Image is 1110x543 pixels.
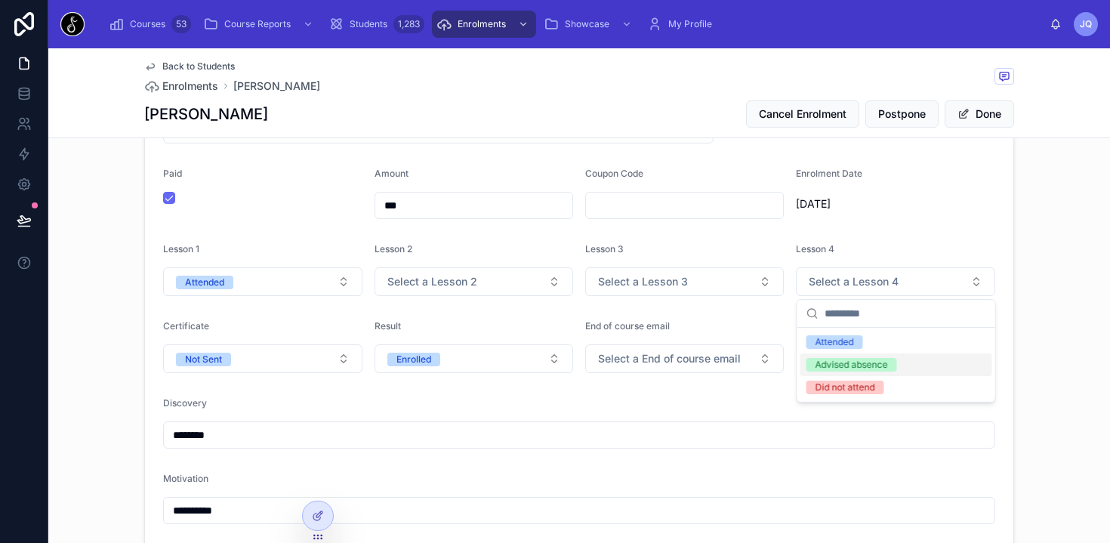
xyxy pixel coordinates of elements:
[375,243,412,255] span: Lesson 2
[539,11,640,38] a: Showcase
[585,168,643,179] span: Coupon Code
[144,79,218,94] a: Enrolments
[393,15,424,33] div: 1,283
[163,473,208,484] span: Motivation
[171,15,191,33] div: 53
[396,353,431,366] div: Enrolled
[797,328,995,402] div: Suggestions
[598,274,688,289] span: Select a Lesson 3
[865,100,939,128] button: Postpone
[163,397,207,409] span: Discovery
[816,381,875,394] div: Did not attend
[185,276,224,289] div: Attended
[387,274,477,289] span: Select a Lesson 2
[585,267,784,296] button: Select Button
[759,106,846,122] span: Cancel Enrolment
[816,358,888,372] div: Advised absence
[643,11,723,38] a: My Profile
[375,267,574,296] button: Select Button
[104,11,196,38] a: Courses53
[163,243,199,255] span: Lesson 1
[816,335,854,349] div: Attended
[350,18,387,30] span: Students
[585,320,670,332] span: End of course email
[585,344,784,373] button: Select Button
[130,18,165,30] span: Courses
[163,267,362,296] button: Select Button
[233,79,320,94] a: [PERSON_NAME]
[796,196,995,211] span: [DATE]
[375,344,574,373] button: Select Button
[668,18,712,30] span: My Profile
[796,267,995,296] button: Select Button
[144,103,268,125] h1: [PERSON_NAME]
[144,60,235,73] a: Back to Students
[97,8,1050,41] div: scrollable content
[796,243,834,255] span: Lesson 4
[432,11,536,38] a: Enrolments
[945,100,1014,128] button: Done
[746,100,859,128] button: Cancel Enrolment
[375,320,401,332] span: Result
[224,18,291,30] span: Course Reports
[163,344,362,373] button: Select Button
[458,18,506,30] span: Enrolments
[163,320,209,332] span: Certificate
[162,60,235,73] span: Back to Students
[796,168,862,179] span: Enrolment Date
[809,274,899,289] span: Select a Lesson 4
[878,106,926,122] span: Postpone
[565,18,609,30] span: Showcase
[199,11,321,38] a: Course Reports
[585,243,624,255] span: Lesson 3
[163,168,182,179] span: Paid
[162,79,218,94] span: Enrolments
[375,168,409,179] span: Amount
[60,12,85,36] img: App logo
[324,11,429,38] a: Students1,283
[1080,18,1092,30] span: JQ
[185,353,222,366] div: Not Sent
[598,351,741,366] span: Select a End of course email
